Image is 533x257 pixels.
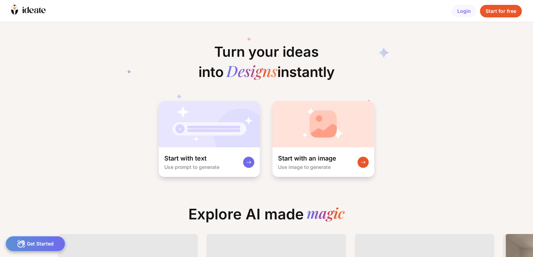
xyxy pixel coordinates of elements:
img: startWithImageCardBg.jpg [272,101,374,147]
div: Use prompt to generate [164,164,219,170]
div: Explore AI made [183,205,350,228]
img: startWithTextCardBg.jpg [159,101,260,147]
div: Start with an image [278,154,336,163]
div: Login [452,5,476,17]
div: Get Started [6,236,65,251]
div: Start for free [480,5,522,17]
div: Use image to generate [278,164,331,170]
div: magic [307,205,345,223]
div: Start with text [164,154,207,163]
